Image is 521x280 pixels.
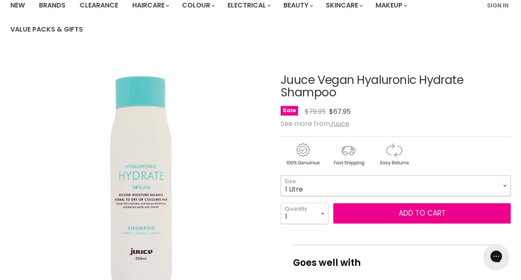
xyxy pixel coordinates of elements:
[329,107,351,116] span: $67.95
[281,74,511,100] h1: Juuce Vegan Hyaluronic Hydrate Shampoo
[480,241,513,272] iframe: Gorgias live chat messenger
[281,203,328,224] select: Quantity
[293,245,498,272] p: Goes well with
[281,106,298,115] span: Sale
[281,142,325,167] img: genuine.gif
[372,142,416,167] img: returns.gif
[4,21,89,38] a: Value Packs & Gifts
[333,203,511,224] button: Add to cart
[305,107,326,116] span: $79.95
[326,142,370,167] img: shipping.gif
[281,119,349,128] span: See more from
[330,119,349,128] a: Juuce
